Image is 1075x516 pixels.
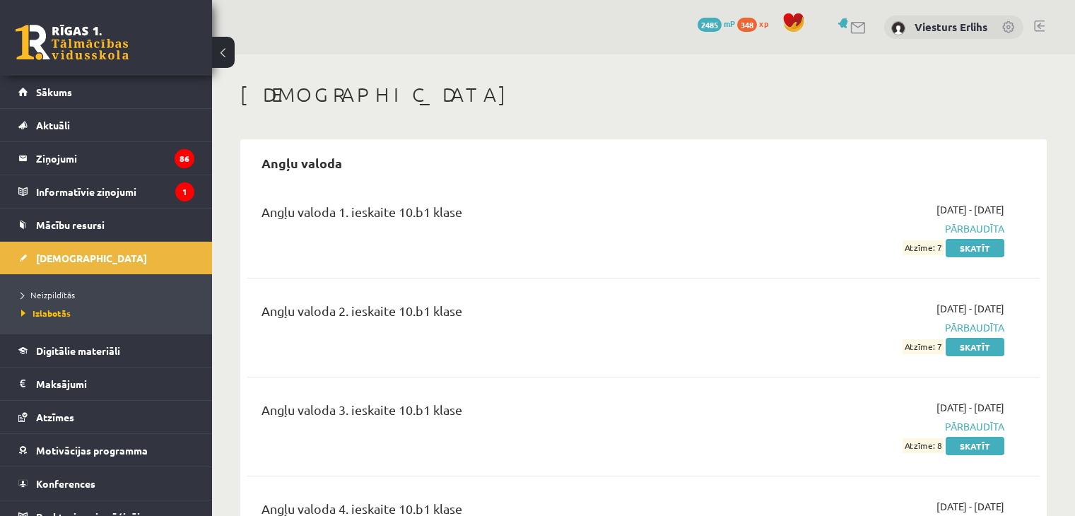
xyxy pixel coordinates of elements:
legend: Informatīvie ziņojumi [36,175,194,208]
span: Atzīme: 7 [903,240,944,255]
span: Mācību resursi [36,218,105,231]
i: 86 [175,149,194,168]
span: [DATE] - [DATE] [936,400,1004,415]
span: Izlabotās [21,307,71,319]
span: Konferences [36,477,95,490]
a: Skatīt [946,437,1004,455]
a: Viesturs Erlihs [915,20,987,34]
a: Aktuāli [18,109,194,141]
a: 2485 mP [698,18,735,29]
a: 348 xp [737,18,775,29]
span: Pārbaudīta [771,320,1004,335]
span: [DATE] - [DATE] [936,202,1004,217]
span: 2485 [698,18,722,32]
a: Maksājumi [18,368,194,400]
span: Sākums [36,86,72,98]
span: xp [759,18,768,29]
a: Skatīt [946,338,1004,356]
a: Neizpildītās [21,288,198,301]
a: Ziņojumi86 [18,142,194,175]
a: Konferences [18,467,194,500]
a: Skatīt [946,239,1004,257]
span: Atzīmes [36,411,74,423]
a: Informatīvie ziņojumi1 [18,175,194,208]
span: Pārbaudīta [771,221,1004,236]
h1: [DEMOGRAPHIC_DATA] [240,83,1047,107]
a: Motivācijas programma [18,434,194,467]
span: mP [724,18,735,29]
span: Neizpildītās [21,289,75,300]
h2: Angļu valoda [247,146,356,180]
span: Motivācijas programma [36,444,148,457]
span: Atzīme: 7 [903,339,944,354]
a: Sākums [18,76,194,108]
span: Atzīme: 8 [903,438,944,453]
a: [DEMOGRAPHIC_DATA] [18,242,194,274]
legend: Ziņojumi [36,142,194,175]
a: Atzīmes [18,401,194,433]
a: Izlabotās [21,307,198,319]
legend: Maksājumi [36,368,194,400]
span: [DATE] - [DATE] [936,499,1004,514]
a: Mācību resursi [18,209,194,241]
span: Pārbaudīta [771,419,1004,434]
span: 348 [737,18,757,32]
div: Angļu valoda 3. ieskaite 10.b1 klase [262,400,750,426]
a: Digitālie materiāli [18,334,194,367]
a: Rīgas 1. Tālmācības vidusskola [16,25,129,60]
span: [DATE] - [DATE] [936,301,1004,316]
img: Viesturs Erlihs [891,21,905,35]
i: 1 [175,182,194,201]
span: Digitālie materiāli [36,344,120,357]
div: Angļu valoda 2. ieskaite 10.b1 klase [262,301,750,327]
span: Aktuāli [36,119,70,131]
div: Angļu valoda 1. ieskaite 10.b1 klase [262,202,750,228]
span: [DEMOGRAPHIC_DATA] [36,252,147,264]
